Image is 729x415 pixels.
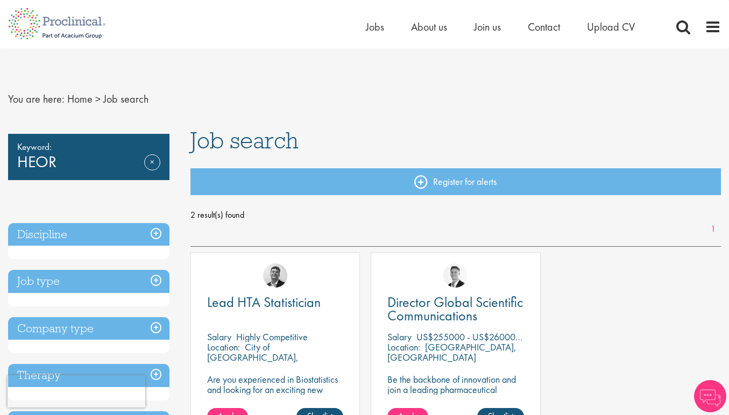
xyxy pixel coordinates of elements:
[416,331,562,343] p: US$255000 - US$260000 per annum
[207,374,343,415] p: Are you experienced in Biostatistics and looking for an exciting new challenge where you can assi...
[8,223,169,246] h3: Discipline
[694,380,726,412] img: Chatbot
[387,341,516,363] p: [GEOGRAPHIC_DATA], [GEOGRAPHIC_DATA]
[263,263,287,288] img: Tom Magenis
[207,296,343,309] a: Lead HTA Statistician
[207,293,321,311] span: Lead HTA Statistician
[387,293,523,325] span: Director Global Scientific Communications
[387,341,420,353] span: Location:
[8,134,169,180] div: HEOR
[705,223,721,235] a: 1
[528,20,560,34] a: Contact
[411,20,447,34] a: About us
[387,331,412,343] span: Salary
[8,317,169,340] h3: Company type
[207,331,231,343] span: Salary
[387,296,523,323] a: Director Global Scientific Communications
[190,168,721,195] a: Register for alerts
[144,154,160,185] a: Remove
[8,92,65,106] span: You are here:
[17,139,160,154] span: Keyword:
[207,341,240,353] span: Location:
[190,126,299,155] span: Job search
[587,20,635,34] a: Upload CV
[366,20,384,34] a: Jobs
[8,270,169,293] h3: Job type
[236,331,308,343] p: Highly Competitive
[443,263,468,288] img: George Watson
[67,92,93,106] a: breadcrumb link
[103,92,148,106] span: Job search
[8,375,145,407] iframe: reCAPTCHA
[190,207,721,223] span: 2 result(s) found
[474,20,501,34] a: Join us
[207,341,299,374] p: City of [GEOGRAPHIC_DATA], [GEOGRAPHIC_DATA]
[8,364,169,387] h3: Therapy
[95,92,101,106] span: >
